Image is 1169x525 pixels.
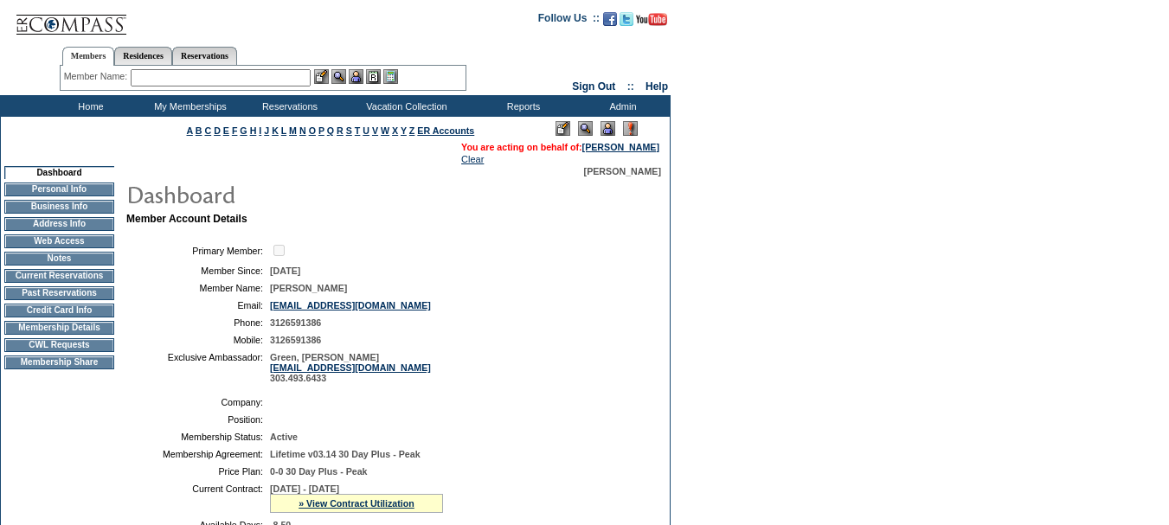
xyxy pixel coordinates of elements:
a: Reservations [172,47,237,65]
a: B [196,125,202,136]
a: K [272,125,279,136]
img: View [331,69,346,84]
td: Past Reservations [4,286,114,300]
td: Exclusive Ambassador: [133,352,263,383]
td: Company: [133,397,263,407]
a: [EMAIL_ADDRESS][DOMAIN_NAME] [270,362,431,373]
td: Position: [133,414,263,425]
span: Active [270,432,298,442]
td: Member Name: [133,283,263,293]
td: Home [39,95,138,117]
a: H [250,125,257,136]
td: Notes [4,252,114,266]
span: 3126591386 [270,317,321,328]
td: Follow Us :: [538,10,600,31]
a: Help [646,80,668,93]
td: Vacation Collection [337,95,472,117]
a: Z [409,125,415,136]
a: Sign Out [572,80,615,93]
span: [DATE] - [DATE] [270,483,339,494]
a: D [214,125,221,136]
img: Log Concern/Member Elevation [623,121,638,136]
td: Price Plan: [133,466,263,477]
a: Members [62,47,115,66]
td: Membership Details [4,321,114,335]
a: Become our fan on Facebook [603,17,617,28]
td: Admin [571,95,671,117]
span: 0-0 30 Day Plus - Peak [270,466,368,477]
a: M [289,125,297,136]
a: Clear [461,154,484,164]
td: Address Info [4,217,114,231]
div: Member Name: [64,69,131,84]
span: :: [627,80,634,93]
img: Reservations [366,69,381,84]
a: Q [327,125,334,136]
td: Web Access [4,234,114,248]
td: CWL Requests [4,338,114,352]
img: b_calculator.gif [383,69,398,84]
a: U [363,125,369,136]
a: I [259,125,261,136]
img: Subscribe to our YouTube Channel [636,13,667,26]
span: Lifetime v03.14 30 Day Plus - Peak [270,449,421,459]
span: [DATE] [270,266,300,276]
a: W [381,125,389,136]
td: My Memberships [138,95,238,117]
img: b_edit.gif [314,69,329,84]
td: Phone: [133,317,263,328]
span: 3126591386 [270,335,321,345]
a: F [232,125,238,136]
a: » View Contract Utilization [299,498,414,509]
td: Mobile: [133,335,263,345]
a: O [309,125,316,136]
img: Become our fan on Facebook [603,12,617,26]
td: Email: [133,300,263,311]
td: Personal Info [4,182,114,196]
a: R [337,125,344,136]
a: Residences [114,47,172,65]
span: [PERSON_NAME] [270,283,347,293]
img: Follow us on Twitter [620,12,633,26]
a: E [223,125,229,136]
a: A [187,125,193,136]
td: Current Reservations [4,269,114,283]
span: [PERSON_NAME] [584,166,661,176]
a: [EMAIL_ADDRESS][DOMAIN_NAME] [270,300,431,311]
td: Reservations [238,95,337,117]
td: Membership Agreement: [133,449,263,459]
img: Impersonate [349,69,363,84]
td: Credit Card Info [4,304,114,317]
span: You are acting on behalf of: [461,142,659,152]
td: Primary Member: [133,242,263,259]
td: Membership Share [4,355,114,369]
a: P [318,125,324,136]
a: X [392,125,398,136]
a: N [299,125,306,136]
td: Member Since: [133,266,263,276]
a: T [355,125,361,136]
a: J [264,125,269,136]
a: C [204,125,211,136]
td: Business Info [4,200,114,214]
b: Member Account Details [126,213,247,225]
a: Subscribe to our YouTube Channel [636,17,667,28]
a: L [281,125,286,136]
a: Y [401,125,407,136]
img: pgTtlDashboard.gif [125,176,472,211]
a: [PERSON_NAME] [582,142,659,152]
a: V [372,125,378,136]
td: Dashboard [4,166,114,179]
img: Impersonate [601,121,615,136]
td: Current Contract: [133,483,263,513]
a: ER Accounts [417,125,474,136]
a: S [346,125,352,136]
span: Green, [PERSON_NAME] 303.493.6433 [270,352,431,383]
a: Follow us on Twitter [620,17,633,28]
a: G [240,125,247,136]
img: View Mode [578,121,593,136]
td: Membership Status: [133,432,263,442]
td: Reports [472,95,571,117]
img: Edit Mode [556,121,570,136]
